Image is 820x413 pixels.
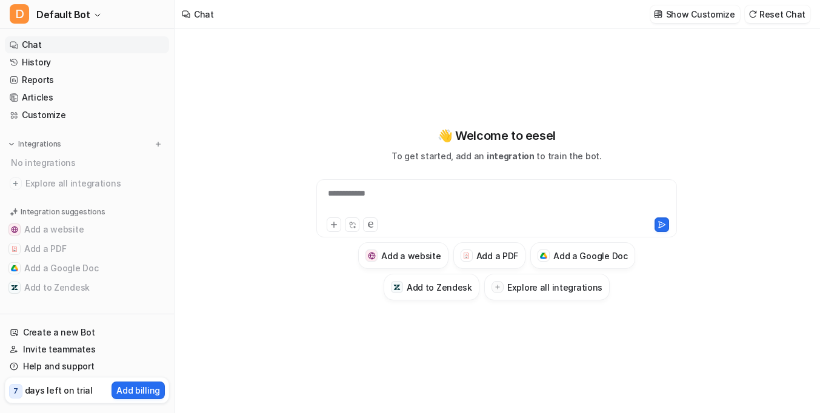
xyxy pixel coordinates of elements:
[553,249,628,262] h3: Add a Google Doc
[507,281,602,294] h3: Explore all integrations
[745,5,810,23] button: Reset Chat
[18,139,61,149] p: Integrations
[487,151,535,161] span: integration
[13,386,18,397] p: 7
[11,284,18,291] img: Add to Zendesk
[476,249,518,262] h3: Add a PDF
[5,138,65,150] button: Integrations
[650,5,740,23] button: Show Customize
[381,249,441,262] h3: Add a website
[11,226,18,233] img: Add a website
[5,358,169,375] a: Help and support
[25,384,93,397] p: days left on trial
[7,153,169,173] div: No integrations
[5,220,169,239] button: Add a websiteAdd a website
[21,206,105,217] p: Integration suggestions
[11,265,18,272] img: Add a Google Doc
[453,242,525,269] button: Add a PDFAdd a PDF
[116,384,160,397] p: Add billing
[5,259,169,278] button: Add a Google DocAdd a Google Doc
[10,4,29,24] span: D
[392,150,601,162] p: To get started, add an to train the bot.
[5,54,169,71] a: History
[112,382,165,399] button: Add billing
[484,274,610,300] button: Explore all integrations
[25,174,164,193] span: Explore all integrations
[530,242,635,269] button: Add a Google DocAdd a Google Doc
[5,324,169,341] a: Create a new Bot
[540,253,548,260] img: Add a Google Doc
[5,36,169,53] a: Chat
[666,8,735,21] p: Show Customize
[5,175,169,192] a: Explore all integrations
[438,127,556,145] p: 👋 Welcome to eesel
[358,242,448,269] button: Add a websiteAdd a website
[407,281,472,294] h3: Add to Zendesk
[462,252,470,259] img: Add a PDF
[5,341,169,358] a: Invite teammates
[5,89,169,106] a: Articles
[5,107,169,124] a: Customize
[5,71,169,88] a: Reports
[748,10,757,19] img: reset
[11,245,18,253] img: Add a PDF
[154,140,162,148] img: menu_add.svg
[368,252,376,260] img: Add a website
[5,278,169,297] button: Add to ZendeskAdd to Zendesk
[194,8,214,21] div: Chat
[5,239,169,259] button: Add a PDFAdd a PDF
[393,283,401,291] img: Add to Zendesk
[10,177,22,190] img: explore all integrations
[654,10,662,19] img: customize
[7,140,16,148] img: expand menu
[36,6,90,23] span: Default Bot
[384,274,479,300] button: Add to ZendeskAdd to Zendesk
